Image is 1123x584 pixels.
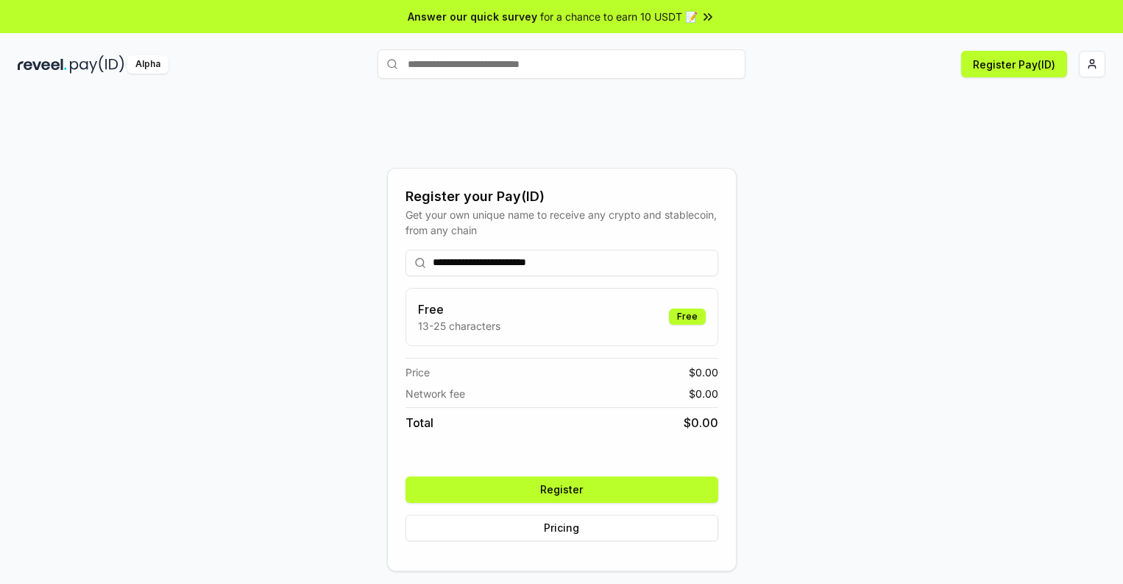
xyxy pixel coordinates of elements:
[70,55,124,74] img: pay_id
[405,476,718,503] button: Register
[408,9,537,24] span: Answer our quick survey
[18,55,67,74] img: reveel_dark
[669,309,706,325] div: Free
[689,365,718,380] span: $ 0.00
[405,207,718,238] div: Get your own unique name to receive any crypto and stablecoin, from any chain
[684,414,718,432] span: $ 0.00
[127,55,169,74] div: Alpha
[418,318,500,334] p: 13-25 characters
[405,186,718,207] div: Register your Pay(ID)
[540,9,698,24] span: for a chance to earn 10 USDT 📝
[405,365,430,380] span: Price
[689,386,718,401] span: $ 0.00
[405,386,465,401] span: Network fee
[418,300,500,318] h3: Free
[961,51,1067,77] button: Register Pay(ID)
[405,414,433,432] span: Total
[405,515,718,541] button: Pricing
